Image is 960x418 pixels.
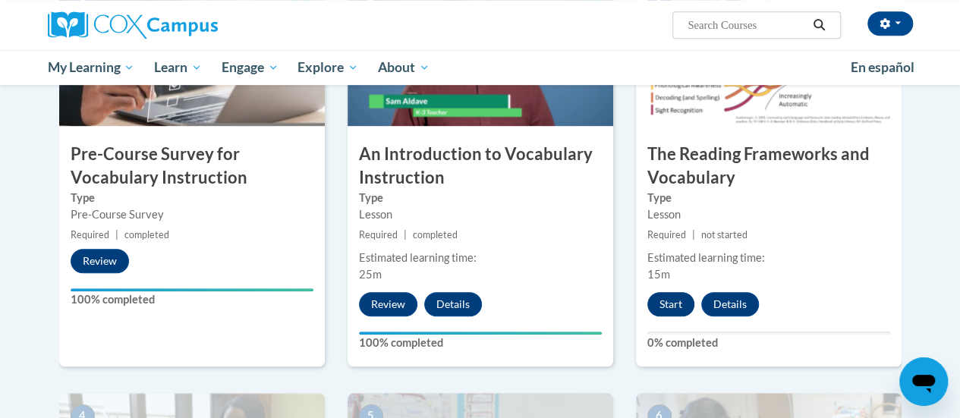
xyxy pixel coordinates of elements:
label: Type [71,190,313,206]
div: Your progress [71,288,313,291]
div: Pre-Course Survey [71,206,313,223]
span: About [378,58,430,77]
iframe: Button to launch messaging window [899,357,948,406]
div: Your progress [359,332,602,335]
div: Lesson [359,206,602,223]
a: Cox Campus [48,11,321,39]
span: Required [71,229,109,240]
label: Type [359,190,602,206]
div: Main menu [36,50,924,85]
h3: The Reading Frameworks and Vocabulary [636,143,902,190]
button: Search [807,16,830,34]
span: | [692,229,695,240]
span: completed [413,229,458,240]
div: Estimated learning time: [647,250,890,266]
img: Cox Campus [48,11,218,39]
h3: Pre-Course Survey for Vocabulary Instruction [59,143,325,190]
button: Details [424,292,482,316]
span: | [404,229,407,240]
div: Estimated learning time: [359,250,602,266]
span: 25m [359,268,382,281]
h3: An Introduction to Vocabulary Instruction [348,143,613,190]
button: Details [701,292,759,316]
a: Learn [144,50,212,85]
span: 15m [647,268,670,281]
button: Review [359,292,417,316]
span: Explore [297,58,358,77]
button: Review [71,249,129,273]
label: 100% completed [71,291,313,308]
a: About [368,50,439,85]
span: | [115,229,118,240]
span: My Learning [47,58,134,77]
span: Learn [154,58,202,77]
label: 0% completed [647,335,890,351]
span: not started [701,229,748,240]
span: Required [647,229,686,240]
span: completed [124,229,169,240]
label: 100% completed [359,335,602,351]
span: Required [359,229,398,240]
a: Explore [288,50,368,85]
a: En español [841,52,924,83]
span: En español [851,59,914,75]
button: Account Settings [867,11,913,36]
a: Engage [212,50,288,85]
span: Engage [222,58,279,77]
label: Type [647,190,890,206]
input: Search Courses [686,16,807,34]
a: My Learning [38,50,145,85]
button: Start [647,292,694,316]
div: Lesson [647,206,890,223]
